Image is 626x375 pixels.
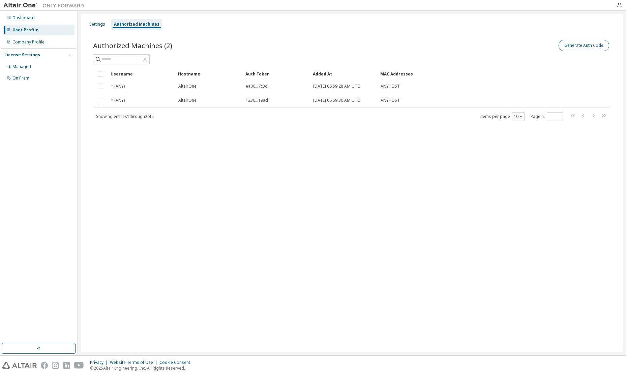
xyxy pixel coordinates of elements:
div: Managed [12,64,31,69]
span: [DATE] 06:59:28 AM UTC [313,84,360,89]
div: Auth Token [245,68,307,79]
span: ANYHOST [381,98,400,103]
span: ANYHOST [381,84,400,89]
p: © 2025 Altair Engineering, Inc. All Rights Reserved. [90,365,194,371]
div: Privacy [90,360,110,365]
button: 10 [514,114,523,119]
div: Authorized Machines [114,22,159,27]
div: User Profile [12,27,38,33]
span: 1230...19ad [246,98,268,103]
span: Showing entries 1 through 2 of 2 [96,114,154,119]
div: Cookie Consent [159,360,194,365]
span: ea00...7c3d [246,84,268,89]
div: Added At [313,68,375,79]
div: On Prem [12,75,29,81]
div: License Settings [4,52,40,58]
div: Website Terms of Use [110,360,159,365]
span: Items per page [480,112,525,121]
span: Authorized Machines (2) [93,41,172,50]
img: facebook.svg [41,362,48,369]
span: * (ANY) [111,98,125,103]
img: linkedin.svg [63,362,70,369]
img: Altair One [3,2,88,9]
div: Settings [89,22,105,27]
span: [DATE] 06:59:30 AM UTC [313,98,360,103]
img: instagram.svg [52,362,59,369]
span: Page n. [531,112,563,121]
div: Company Profile [12,39,44,45]
div: MAC Addresses [380,68,540,79]
button: Generate Auth Code [559,40,609,51]
span: AltairOne [178,84,197,89]
div: Username [111,68,173,79]
span: * (ANY) [111,84,125,89]
img: youtube.svg [74,362,84,369]
img: altair_logo.svg [2,362,37,369]
span: AltairOne [178,98,197,103]
div: Dashboard [12,15,35,21]
div: Hostname [178,68,240,79]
